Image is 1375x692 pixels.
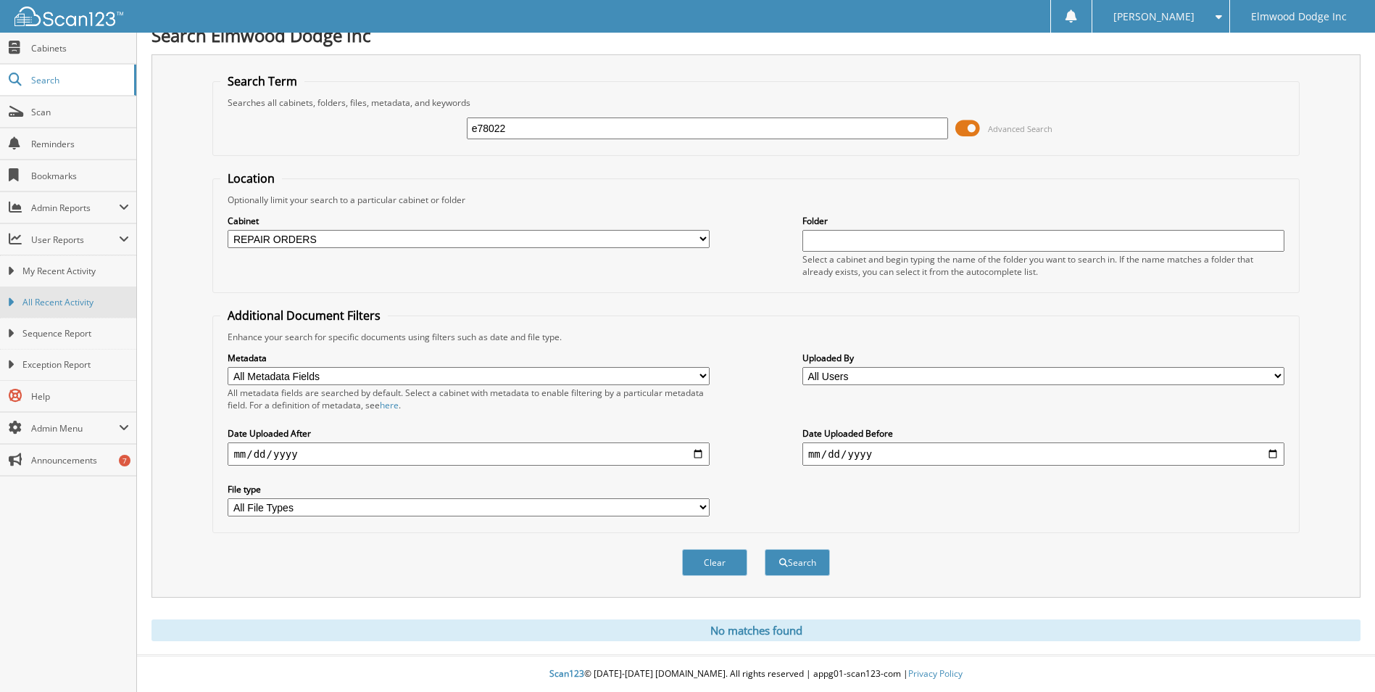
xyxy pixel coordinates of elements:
a: here [380,399,399,411]
span: Cabinets [31,42,129,54]
label: Folder [802,215,1284,227]
div: 7 [119,455,130,466]
div: Searches all cabinets, folders, files, metadata, and keywords [220,96,1291,109]
span: [PERSON_NAME] [1113,12,1195,21]
legend: Additional Document Filters [220,308,388,324]
span: Bookmarks [31,170,129,182]
span: Scan [31,106,129,118]
label: File type [228,483,710,495]
a: Privacy Policy [908,667,963,680]
span: Admin Menu [31,422,119,434]
span: Announcements [31,454,129,466]
label: Cabinet [228,215,710,227]
span: All Recent Activity [22,296,129,309]
label: Metadata [228,352,710,364]
div: © [DATE]-[DATE] [DOMAIN_NAME]. All rights reserved | appg01-scan123-com | [137,656,1375,692]
div: Optionally limit your search to a particular cabinet or folder [220,194,1291,206]
span: My Recent Activity [22,265,129,278]
input: end [802,442,1284,466]
span: Elmwood Dodge Inc [1251,12,1347,21]
label: Date Uploaded After [228,427,710,440]
span: Sequence Report [22,327,129,340]
span: Help [31,390,129,403]
span: Search [31,74,127,86]
span: Admin Reports [31,202,119,214]
div: Select a cabinet and begin typing the name of the folder you want to search in. If the name match... [802,253,1284,278]
span: User Reports [31,234,119,246]
legend: Location [220,170,282,186]
img: scan123-logo-white.svg [14,7,123,26]
legend: Search Term [220,73,304,89]
div: Enhance your search for specific documents using filters such as date and file type. [220,331,1291,343]
h1: Search Elmwood Dodge Inc [151,23,1361,47]
span: Reminders [31,138,129,150]
span: Exception Report [22,358,129,371]
div: All metadata fields are searched by default. Select a cabinet with metadata to enable filtering b... [228,387,710,411]
button: Clear [682,549,747,576]
div: No matches found [151,619,1361,641]
button: Search [765,549,830,576]
span: Advanced Search [988,123,1052,134]
label: Date Uploaded Before [802,427,1284,440]
label: Uploaded By [802,352,1284,364]
input: start [228,442,710,466]
span: Scan123 [549,667,584,680]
